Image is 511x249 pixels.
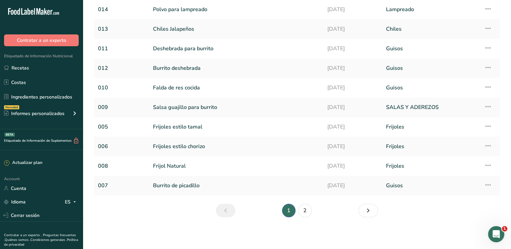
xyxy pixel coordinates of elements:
[4,160,42,166] div: Actualizar plan
[14,171,109,178] div: Hi there,
[298,204,312,217] a: Página 2.
[68,187,101,214] button: Ayuda
[98,120,145,134] a: 005
[327,178,378,193] a: [DATE]
[98,41,145,56] a: 011
[386,159,476,173] a: Frijoles
[4,233,76,242] a: Preguntas frecuentes .
[7,99,128,146] img: BIG NEWS: Our New Supplement Labeling Software is Here
[98,22,145,36] a: 013
[327,120,378,134] a: [DATE]
[98,2,145,17] a: 014
[502,226,507,231] span: 1
[153,178,319,193] a: Burrito de picadillo
[98,159,145,173] a: 008
[386,41,476,56] a: Guisos
[153,2,319,17] a: Polvo para lampreado
[98,100,145,114] a: 009
[327,139,378,154] a: [DATE]
[153,81,319,95] a: Falda de res cocida
[4,110,65,117] div: Informes personalizados
[14,82,50,89] span: Buscar ayuda
[488,226,504,242] iframe: Intercom live chat
[386,178,476,193] a: Guisos
[4,133,15,137] div: BETA
[386,81,476,95] a: Guisos
[386,2,476,17] a: Lampreado
[4,238,78,247] a: Política de privacidad
[5,238,30,242] a: Quiénes somos .
[4,34,79,46] button: Contratar a un experto
[327,2,378,17] a: [DATE]
[98,81,145,95] a: 010
[10,204,24,209] span: Inicio
[65,198,79,206] div: ES
[4,196,26,208] a: Idioma
[386,120,476,134] a: Frijoles
[4,105,19,109] div: Novedad
[98,61,145,75] a: 012
[14,22,122,45] p: ¿Cómo podemos ayudarte?
[327,81,378,95] a: [DATE]
[109,204,128,209] span: Noticias
[153,22,319,36] a: Chiles Jalapeños
[386,100,476,114] a: SALAS Y ADEREZOS
[327,22,378,36] a: [DATE]
[98,139,145,154] a: 006
[327,61,378,75] a: [DATE]
[14,156,109,170] div: BIG NEWS: Our New Supplement Labeling Software is Here
[34,187,68,214] button: Mensajes
[153,139,319,154] a: Frijoles estilo chorizo
[327,159,378,173] a: [DATE]
[358,204,378,217] a: Siguiente página
[327,41,378,56] a: [DATE]
[327,100,378,114] a: [DATE]
[77,204,92,209] span: Ayuda
[216,204,235,217] a: Página anterior
[153,61,319,75] a: Burrito deshebrada
[386,61,476,75] a: Guisos
[4,233,42,238] a: Contratar a un experto .
[98,178,145,193] a: 007
[14,11,122,22] p: [PERSON_NAME] 👋
[14,59,113,66] div: Envíanos un mensaje
[153,41,319,56] a: Deshebrada para burrito
[386,139,476,154] a: Frijoles
[40,204,61,209] span: Mensajes
[7,54,128,72] div: Envíanos un mensaje
[153,159,319,173] a: Frijol Natural
[10,79,125,92] button: Buscar ayuda
[116,11,128,23] div: Cerrar
[101,187,135,214] button: Noticias
[153,100,319,114] a: Salsa guajillo para burrito
[153,120,319,134] a: Frijoles estilo tamal
[30,238,67,242] a: Condiciones generales .
[386,22,476,36] a: Chiles
[7,99,128,184] div: BIG NEWS: Our New Supplement Labeling Software is HereBIG NEWS: Our New Supplement Labeling Softw...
